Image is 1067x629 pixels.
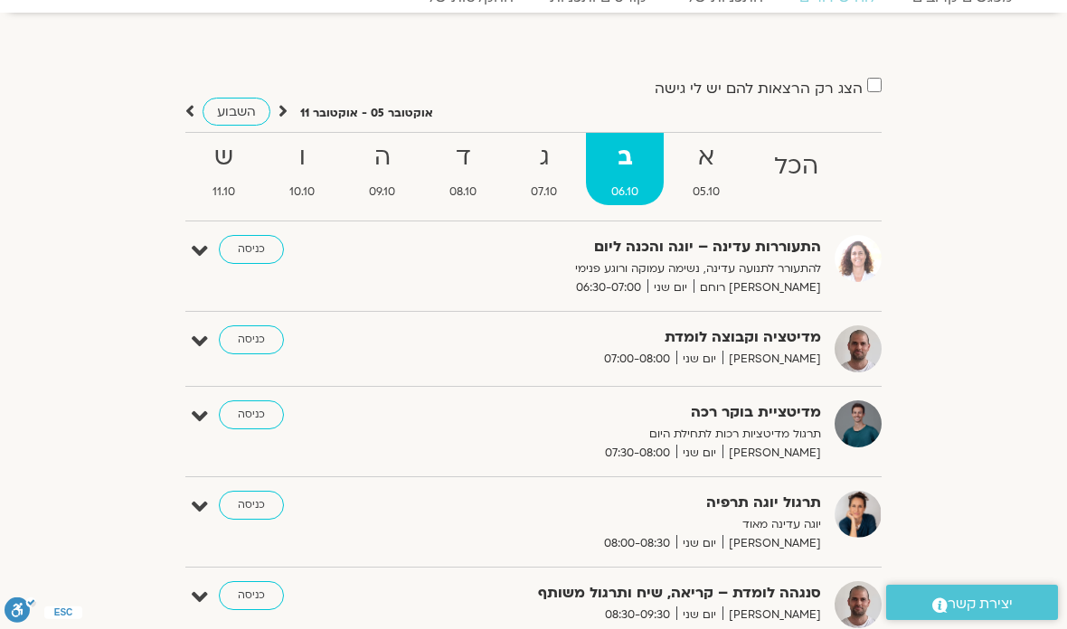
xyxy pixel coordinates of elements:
span: [PERSON_NAME] [722,606,821,624]
a: כניסה [219,235,284,264]
span: 05.10 [667,183,745,202]
a: ג07.10 [505,133,582,205]
strong: התעוררות עדינה – יוגה והכנה ליום [432,235,821,259]
a: ד08.10 [424,133,502,205]
a: השבוע [203,98,270,126]
a: א05.10 [667,133,745,205]
span: 07:00-08:00 [598,350,676,369]
span: 07.10 [505,183,582,202]
span: יום שני [676,606,722,624]
a: כניסה [219,325,284,354]
strong: ה [344,137,420,178]
p: אוקטובר 05 - אוקטובר 11 [300,104,433,123]
span: יום שני [647,278,694,297]
strong: א [667,137,745,178]
strong: תרגול יוגה תרפיה [432,491,821,515]
span: [PERSON_NAME] רוחם [694,278,821,297]
strong: ב [586,137,664,178]
span: 10.10 [264,183,340,202]
strong: ו [264,137,340,178]
span: [PERSON_NAME] [722,444,821,463]
a: כניסה [219,400,284,429]
a: כניסה [219,491,284,520]
span: יום שני [676,534,722,553]
a: יצירת קשר [886,585,1058,620]
a: ה09.10 [344,133,420,205]
span: יום שני [676,350,722,369]
a: כניסה [219,581,284,610]
span: [PERSON_NAME] [722,534,821,553]
span: 08:30-09:30 [599,606,676,624]
a: הכל [749,133,844,205]
span: השבוע [217,103,256,120]
span: 07:30-08:00 [599,444,676,463]
span: [PERSON_NAME] [722,350,821,369]
span: 08:00-08:30 [598,534,676,553]
label: הצג רק הרצאות להם יש לי גישה [655,80,863,97]
span: 08.10 [424,183,502,202]
span: 09.10 [344,183,420,202]
span: יצירת קשר [948,592,1013,616]
a: ב06.10 [586,133,664,205]
strong: ד [424,137,502,178]
a: ו10.10 [264,133,340,205]
strong: סנגהה לומדת – קריאה, שיח ותרגול משותף [432,581,821,606]
strong: הכל [749,146,844,187]
strong: ג [505,137,582,178]
span: 06.10 [586,183,664,202]
span: 11.10 [187,183,260,202]
strong: מדיטציה וקבוצה לומדת [432,325,821,350]
span: יום שני [676,444,722,463]
p: להתעורר לתנועה עדינה, נשימה עמוקה ורוגע פנימי [432,259,821,278]
p: תרגול מדיטציות רכות לתחילת היום [432,425,821,444]
strong: מדיטציית בוקר רכה [432,400,821,425]
a: ש11.10 [187,133,260,205]
p: יוגה עדינה מאוד [432,515,821,534]
strong: ש [187,137,260,178]
span: 06:30-07:00 [570,278,647,297]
